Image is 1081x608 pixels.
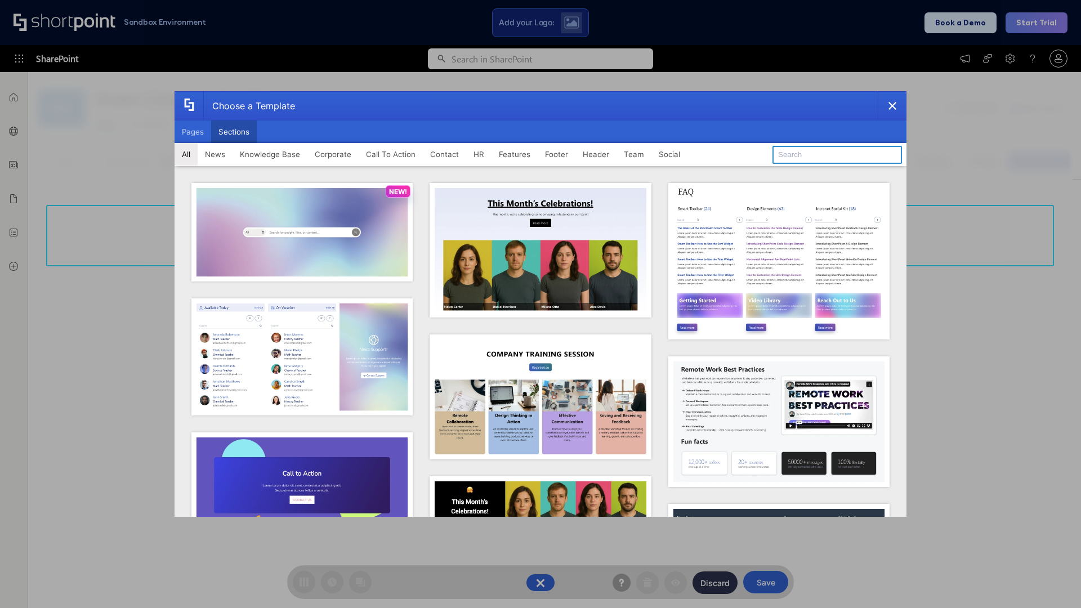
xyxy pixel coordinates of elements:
[307,143,359,166] button: Corporate
[198,143,233,166] button: News
[1025,554,1081,608] iframe: Chat Widget
[175,120,211,143] button: Pages
[211,120,257,143] button: Sections
[203,92,295,120] div: Choose a Template
[575,143,617,166] button: Header
[538,143,575,166] button: Footer
[359,143,423,166] button: Call To Action
[389,187,407,196] p: NEW!
[423,143,466,166] button: Contact
[617,143,651,166] button: Team
[466,143,492,166] button: HR
[492,143,538,166] button: Features
[175,91,906,517] div: template selector
[175,143,198,166] button: All
[772,146,902,164] input: Search
[233,143,307,166] button: Knowledge Base
[651,143,687,166] button: Social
